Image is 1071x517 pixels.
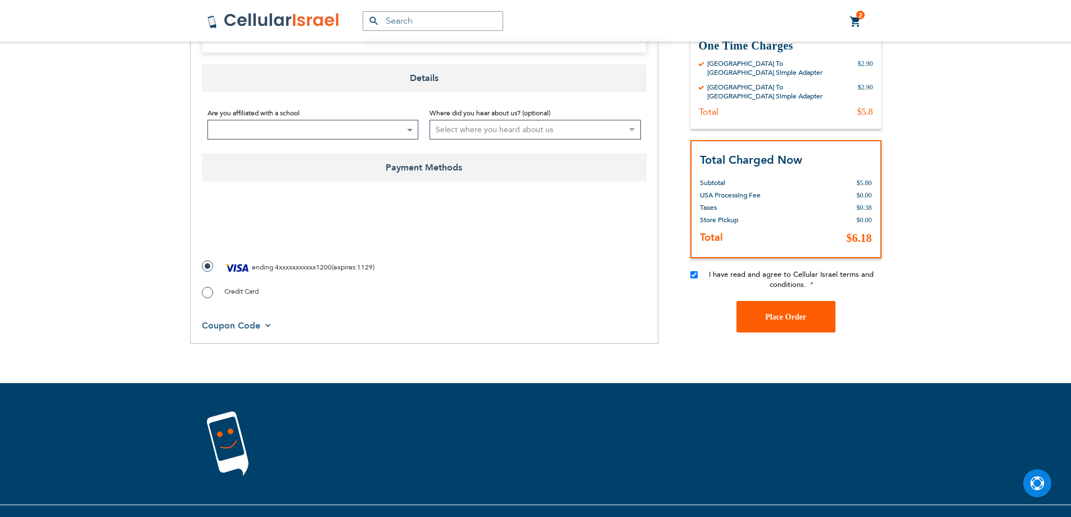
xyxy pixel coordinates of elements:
span: 2 [858,11,862,20]
span: 1129 [357,263,373,272]
div: [GEOGRAPHIC_DATA] To [GEOGRAPHIC_DATA] Simple Adapter [707,59,849,77]
a: 2 [849,15,862,29]
div: $5.8 [857,106,873,117]
img: Cellular Israel Logo [207,12,340,29]
span: $0.38 [857,204,872,212]
span: $0.00 [857,191,872,199]
span: $6.18 [847,232,872,244]
span: Are you affiliated with a school [207,109,300,118]
input: Search [363,11,503,31]
span: ending [252,263,273,272]
h3: One Time Charges [699,38,873,53]
span: Payment Methods [202,154,647,182]
div: [GEOGRAPHIC_DATA] To [GEOGRAPHIC_DATA] Simple Adapter [707,82,849,100]
div: Total [699,106,718,117]
div: $2.90 [858,82,873,100]
span: Credit Card [224,287,259,296]
img: Visa [224,259,250,276]
span: Details [202,64,647,92]
iframe: reCAPTCHA [202,207,373,251]
span: USA Processing Fee [700,191,761,200]
span: expires [333,263,355,272]
span: $5.80 [857,179,872,187]
th: Taxes [700,201,788,214]
strong: Total [700,231,723,245]
button: Place Order [736,301,835,332]
strong: Total Charged Now [700,152,802,167]
div: $2.90 [858,59,873,77]
th: Subtotal [700,168,788,189]
span: $0.00 [857,216,872,224]
label: ( : ) [202,259,374,276]
span: Place Order [765,312,806,321]
span: Where did you hear about us? (optional) [430,109,550,118]
span: 4xxxxxxxxxxx1200 [275,263,332,272]
span: Coupon Code [202,320,260,332]
span: Store Pickup [700,215,738,224]
span: I have read and agree to Cellular Israel terms and conditions. [709,269,874,290]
